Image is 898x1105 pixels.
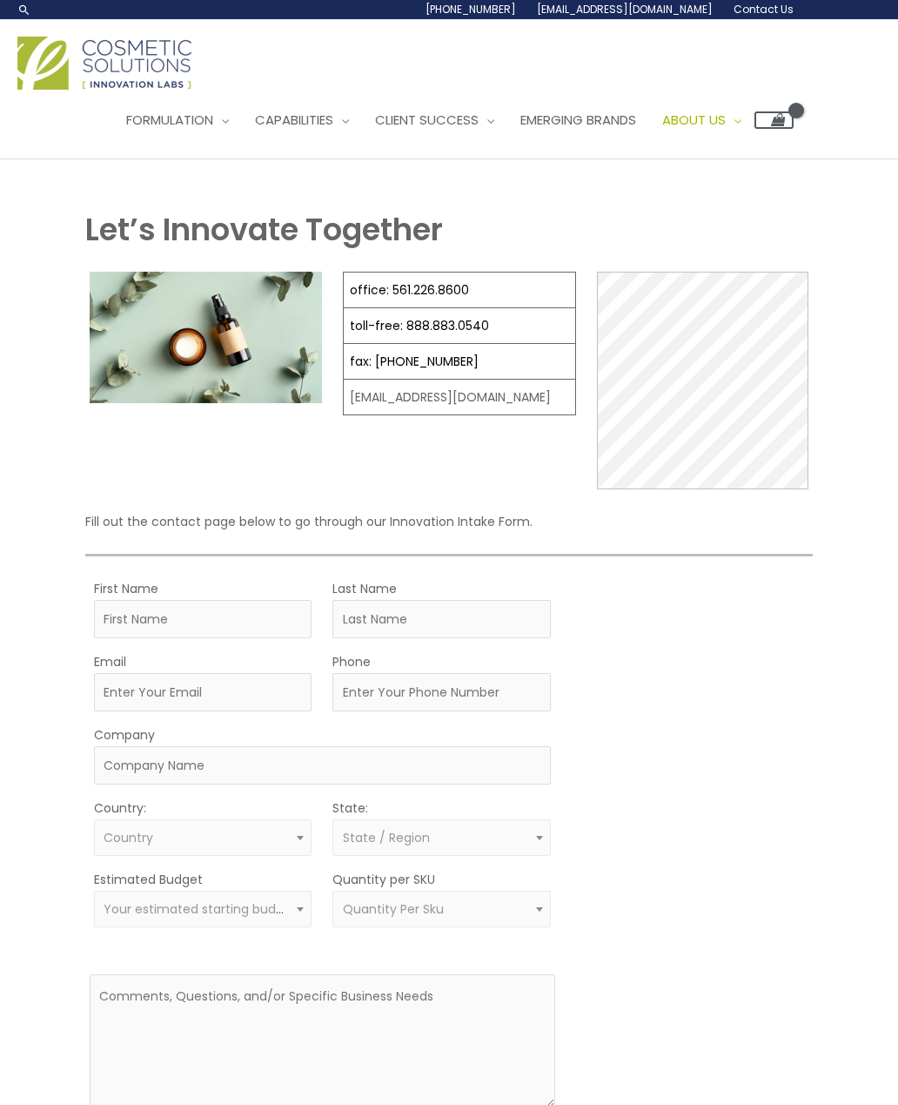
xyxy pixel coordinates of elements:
[94,577,158,600] label: First Name
[94,746,551,785] input: Company Name
[126,111,213,129] span: Formulation
[94,868,203,891] label: Estimated Budget
[332,600,550,638] input: Last Name
[17,37,191,90] img: Cosmetic Solutions Logo
[332,868,435,891] label: Quantity per SKU
[332,650,371,673] label: Phone
[344,380,576,415] td: [EMAIL_ADDRESS][DOMAIN_NAME]
[375,111,479,129] span: Client Success
[734,2,794,17] span: Contact Us
[104,829,153,846] span: Country
[94,650,126,673] label: Email
[350,353,479,370] a: fax: [PHONE_NUMBER]
[113,94,242,146] a: Formulation
[343,900,444,918] span: Quantity Per Sku
[17,3,31,17] a: Search icon link
[85,510,813,533] p: Fill out the contact page below to go through our Innovation Intake Form.
[662,111,726,129] span: About Us
[649,94,754,146] a: About Us
[520,111,636,129] span: Emerging Brands
[754,111,794,129] a: View Shopping Cart, empty
[332,577,397,600] label: Last Name
[255,111,333,129] span: Capabilities
[90,272,323,403] img: Contact page image for private label skincare manufacturer Cosmetic solutions shows a skin care b...
[94,600,312,638] input: First Name
[85,208,443,251] strong: Let’s Innovate Together
[94,724,155,746] label: Company
[94,797,146,819] label: Country:
[350,281,469,299] a: office: 561.226.8600
[332,797,368,819] label: State:
[242,94,362,146] a: Capabilities
[537,2,713,17] span: [EMAIL_ADDRESS][DOMAIN_NAME]
[507,94,649,146] a: Emerging Brands
[426,2,516,17] span: [PHONE_NUMBER]
[94,673,312,711] input: Enter Your Email
[343,829,430,846] span: State / Region
[350,317,489,334] a: toll-free: 888.883.0540
[362,94,507,146] a: Client Success
[332,673,550,711] input: Enter Your Phone Number
[104,900,297,918] span: Your estimated starting budget
[100,94,794,146] nav: Site Navigation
